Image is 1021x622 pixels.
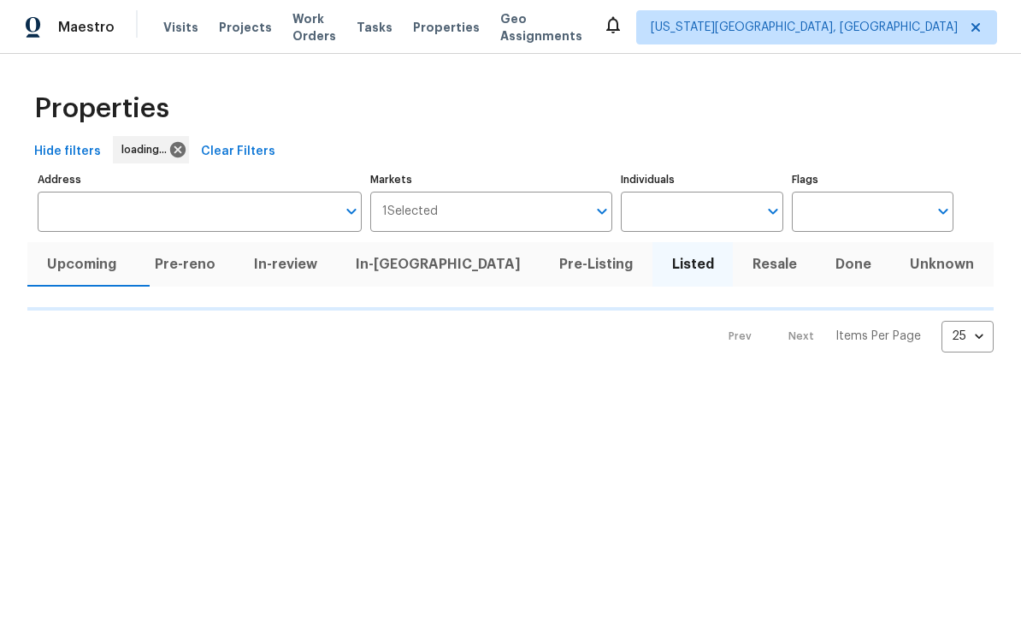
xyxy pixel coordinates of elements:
button: Open [761,199,785,223]
span: [US_STATE][GEOGRAPHIC_DATA], [GEOGRAPHIC_DATA] [651,19,958,36]
span: Clear Filters [201,141,275,163]
span: Done [827,252,881,276]
span: Properties [34,100,169,117]
span: Projects [219,19,272,36]
div: loading... [113,136,189,163]
span: Listed [663,252,723,276]
div: 25 [941,314,994,358]
span: Tasks [357,21,392,33]
span: 1 Selected [382,204,438,219]
button: Open [590,199,614,223]
button: Clear Filters [194,136,282,168]
span: In-[GEOGRAPHIC_DATA] [347,252,530,276]
button: Hide filters [27,136,108,168]
button: Open [931,199,955,223]
span: Hide filters [34,141,101,163]
span: loading... [121,141,174,158]
span: Pre-reno [145,252,224,276]
span: Unknown [901,252,983,276]
label: Flags [792,175,953,185]
p: Items Per Page [835,328,921,345]
nav: Pagination Navigation [712,321,994,352]
span: Pre-Listing [551,252,642,276]
span: In-review [245,252,326,276]
span: Upcoming [38,252,125,276]
span: Maestro [58,19,115,36]
button: Open [339,199,363,223]
label: Markets [370,175,613,185]
span: Resale [743,252,806,276]
span: Properties [413,19,480,36]
span: Visits [163,19,198,36]
label: Address [38,175,362,185]
span: Work Orders [292,10,336,44]
span: Geo Assignments [500,10,582,44]
label: Individuals [621,175,782,185]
